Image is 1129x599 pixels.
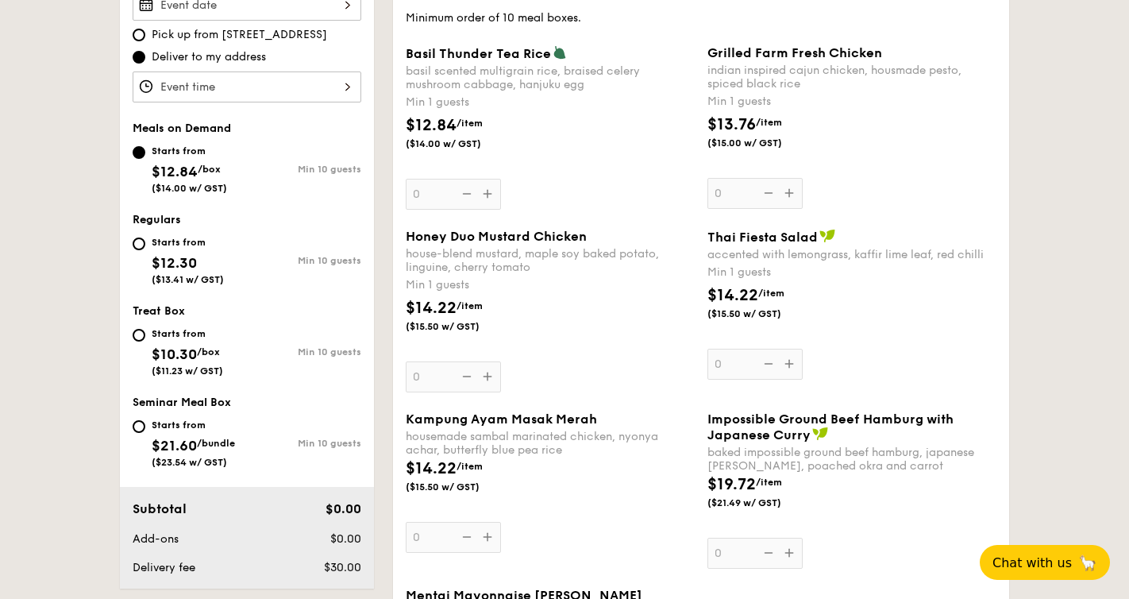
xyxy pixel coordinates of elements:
[406,430,695,457] div: housemade sambal marinated chicken, nyonya achar, butterfly blue pea rice
[197,438,235,449] span: /bundle
[152,254,197,272] span: $12.30
[247,438,361,449] div: Min 10 guests
[1078,554,1097,572] span: 🦙
[707,286,758,305] span: $14.22
[406,137,514,150] span: ($14.00 w/ GST)
[152,419,235,431] div: Starts from
[133,146,145,159] input: Starts from$12.84/box($14.00 w/ GST)Min 10 guests
[152,163,198,180] span: $12.84
[133,29,145,41] input: Pick up from [STREET_ADDRESS]
[133,329,145,342] input: Starts from$10.30/box($11.23 w/ GST)Min 10 guests
[133,420,145,433] input: Starts from$21.60/bundle($23.54 w/ GST)Min 10 guests
[326,501,361,516] span: $0.00
[406,320,514,333] span: ($15.50 w/ GST)
[152,236,224,249] div: Starts from
[133,238,145,250] input: Starts from$12.30($13.41 w/ GST)Min 10 guests
[152,27,327,43] span: Pick up from [STREET_ADDRESS]
[553,45,567,60] img: icon-vegetarian.fe4039eb.svg
[406,412,597,427] span: Kampung Ayam Masak Merah
[133,51,145,64] input: Deliver to my address
[406,95,695,110] div: Min 1 guests
[707,475,756,494] span: $19.72
[406,481,514,493] span: ($15.50 w/ GST)
[707,446,996,473] div: baked impossible ground beef hamburg, japanese [PERSON_NAME], poached okra and carrot
[707,307,815,320] span: ($15.50 w/ GST)
[980,545,1110,580] button: Chat with us🦙
[324,561,361,574] span: $30.00
[707,248,996,261] div: accented with lemongrass, kaffir lime leaf, red chilli
[406,277,695,293] div: Min 1 guests
[133,501,187,516] span: Subtotal
[247,346,361,357] div: Min 10 guests
[152,346,197,363] span: $10.30
[406,64,695,91] div: basil scented multigrain rice, braised celery mushroom cabbage, hanjuku egg
[707,230,818,245] span: Thai Fiesta Salad
[707,115,756,134] span: $13.76
[152,457,227,468] span: ($23.54 w/ GST)
[152,145,227,157] div: Starts from
[330,532,361,546] span: $0.00
[707,45,882,60] span: Grilled Farm Fresh Chicken
[707,64,996,91] div: indian inspired cajun chicken, housmade pesto, spiced black rice
[152,437,197,454] span: $21.60
[819,229,835,243] img: icon-vegan.f8ff3823.svg
[133,396,231,409] span: Seminar Meal Box
[707,497,815,509] span: ($21.49 w/ GST)
[247,164,361,175] div: Min 10 guests
[406,247,695,274] div: house-blend mustard, maple soy baked potato, linguine, cherry tomato
[812,427,828,441] img: icon-vegan.f8ff3823.svg
[133,71,361,102] input: Event time
[133,213,181,226] span: Regulars
[457,118,483,129] span: /item
[133,561,195,574] span: Delivery fee
[152,365,223,377] span: ($11.23 w/ GST)
[707,94,996,110] div: Min 1 guests
[457,300,483,311] span: /item
[758,288,784,299] span: /item
[133,122,231,135] span: Meals on Demand
[756,117,782,128] span: /item
[133,304,185,318] span: Treat Box
[756,477,782,488] span: /item
[198,164,221,175] span: /box
[406,116,457,135] span: $12.84
[707,137,815,149] span: ($15.00 w/ GST)
[406,46,551,61] span: Basil Thunder Tea Rice
[152,274,224,285] span: ($13.41 w/ GST)
[406,459,457,478] span: $14.22
[457,461,483,472] span: /item
[707,265,996,280] div: Min 1 guests
[992,555,1072,570] span: Chat with us
[197,346,220,357] span: /box
[152,49,266,65] span: Deliver to my address
[247,255,361,266] div: Min 10 guests
[406,299,457,318] span: $14.22
[707,412,954,442] span: Impossible Ground Beef Hamburg with Japanese Curry
[133,532,179,546] span: Add-ons
[152,183,227,194] span: ($14.00 w/ GST)
[406,229,587,244] span: Honey Duo Mustard Chicken
[152,327,223,340] div: Starts from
